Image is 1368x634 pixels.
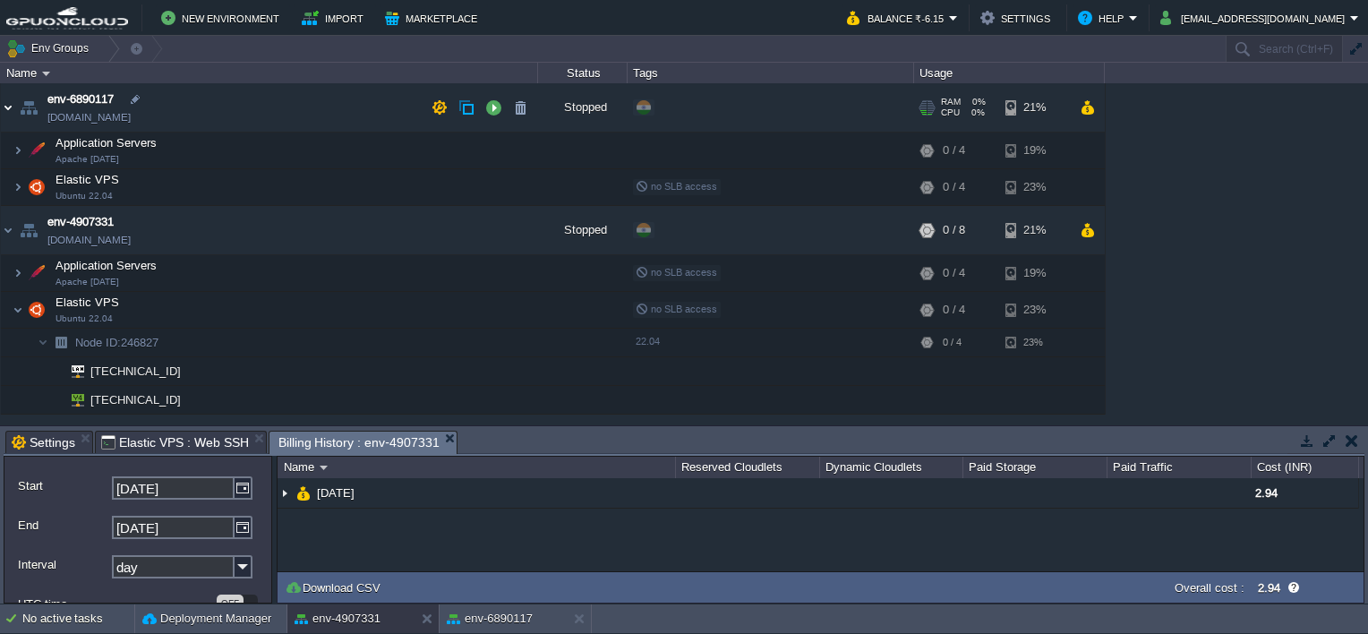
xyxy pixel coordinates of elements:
img: AMDAwAAAACH5BAEAAAAALAAAAAABAAEAAAICRAEAOw== [13,255,23,291]
div: Cost (INR) [1253,457,1358,478]
img: AMDAwAAAACH5BAEAAAAALAAAAAABAAEAAAICRAEAOw== [1,83,15,132]
label: Overall cost : [1175,581,1244,595]
button: env-6890117 [447,610,533,628]
img: AMDAwAAAACH5BAEAAAAALAAAAAABAAEAAAICRAEAOw== [48,357,59,385]
span: no SLB access [636,304,717,314]
img: AMDAwAAAACH5BAEAAAAALAAAAAABAAEAAAICRAEAOw== [59,357,84,385]
span: [TECHNICAL_ID] [89,386,184,414]
a: Elastic VPSUbuntu 22.04 [54,173,122,186]
div: 23% [1005,329,1064,356]
span: 0% [968,97,986,107]
span: no SLB access [636,181,717,192]
button: [EMAIL_ADDRESS][DOMAIN_NAME] [1160,7,1350,29]
div: Name [279,457,675,478]
a: Elastic VPSUbuntu 22.04 [54,296,122,309]
div: Stopped [538,83,628,132]
a: [DOMAIN_NAME] [47,231,131,249]
span: Application Servers [54,135,159,150]
button: Settings [980,7,1056,29]
span: RAM [941,97,961,107]
div: 0 / 4 [943,292,965,328]
span: Elastic VPS : Web SSH [101,432,249,453]
span: CPU [941,107,960,118]
div: No active tasks [22,604,134,633]
span: Billing History : env-4907331 [278,432,440,454]
img: AMDAwAAAACH5BAEAAAAALAAAAAABAAEAAAICRAEAOw== [38,329,48,356]
div: 23% [1005,169,1064,205]
div: 21% [1005,83,1064,132]
img: AMDAwAAAACH5BAEAAAAALAAAAAABAAEAAAICRAEAOw== [1,206,15,254]
span: Apache [DATE] [56,154,119,165]
div: Paid Traffic [1108,457,1251,478]
div: 21% [1005,206,1064,254]
div: 19% [1005,133,1064,168]
span: 2.94 [1255,486,1278,500]
label: Start [18,476,110,495]
button: New Environment [161,7,285,29]
div: Paid Storage [964,457,1107,478]
a: Application ServersApache [DATE] [54,136,159,150]
button: Download CSV [285,579,386,595]
img: AMDAwAAAACH5BAEAAAAALAAAAAABAAEAAAICRAEAOw== [59,386,84,414]
div: Stopped [538,206,628,254]
a: Node ID:246827 [73,335,161,350]
div: Reserved Cloudlets [677,457,819,478]
div: 0 / 4 [943,329,962,356]
div: Status [539,63,627,83]
img: AMDAwAAAACH5BAEAAAAALAAAAAABAAEAAAICRAEAOw== [24,169,49,205]
span: 246827 [73,335,161,350]
img: AMDAwAAAACH5BAEAAAAALAAAAAABAAEAAAICRAEAOw== [13,133,23,168]
div: 0 / 8 [943,206,965,254]
img: AMDAwAAAACH5BAEAAAAALAAAAAABAAEAAAICRAEAOw== [320,466,328,470]
span: no SLB access [636,267,717,278]
a: env-6890117 [47,90,114,108]
span: [TECHNICAL_ID] [89,357,184,385]
img: AMDAwAAAACH5BAEAAAAALAAAAAABAAEAAAICRAEAOw== [48,329,73,356]
a: [TECHNICAL_ID] [89,364,184,378]
div: Usage [915,63,1104,83]
button: Balance ₹-6.15 [847,7,949,29]
button: env-4907331 [295,610,380,628]
span: Settings [12,432,75,453]
button: Import [302,7,369,29]
img: AMDAwAAAACH5BAEAAAAALAAAAAABAAEAAAICRAEAOw== [13,292,23,328]
img: AMDAwAAAACH5BAEAAAAALAAAAAABAAEAAAICRAEAOw== [24,133,49,168]
span: Ubuntu 22.04 [56,191,113,201]
img: AMDAwAAAACH5BAEAAAAALAAAAAABAAEAAAICRAEAOw== [48,386,59,414]
div: 0 / 4 [943,133,965,168]
div: 19% [1005,255,1064,291]
img: GPUonCLOUD [6,7,128,30]
a: env-4907331 [47,213,114,231]
span: Elastic VPS [54,295,122,310]
img: AMDAwAAAACH5BAEAAAAALAAAAAABAAEAAAICRAEAOw== [16,83,41,132]
div: OFF [217,595,244,612]
img: AMDAwAAAACH5BAEAAAAALAAAAAABAAEAAAICRAEAOw== [278,478,292,508]
button: Help [1078,7,1129,29]
img: AMDAwAAAACH5BAEAAAAALAAAAAABAAEAAAICRAEAOw== [42,72,50,76]
img: AMDAwAAAACH5BAEAAAAALAAAAAABAAEAAAICRAEAOw== [13,169,23,205]
img: AMDAwAAAACH5BAEAAAAALAAAAAABAAEAAAICRAEAOw== [24,292,49,328]
label: 2.94 [1258,581,1280,595]
span: Application Servers [54,258,159,273]
a: [DOMAIN_NAME] [47,108,131,126]
span: Apache [DATE] [56,277,119,287]
span: Ubuntu 22.04 [56,313,113,324]
span: 22.04 [636,336,660,347]
span: Elastic VPS [54,172,122,187]
a: [DATE] [315,485,357,501]
span: 0% [967,107,985,118]
a: [TECHNICAL_ID] [89,393,184,407]
div: 0 / 4 [943,255,965,291]
div: Tags [628,63,913,83]
div: Dynamic Cloudlets [821,457,963,478]
img: AMDAwAAAACH5BAEAAAAALAAAAAABAAEAAAICRAEAOw== [296,478,311,508]
button: Marketplace [385,7,483,29]
div: 0 / 4 [943,169,965,205]
img: AMDAwAAAACH5BAEAAAAALAAAAAABAAEAAAICRAEAOw== [24,255,49,291]
img: AMDAwAAAACH5BAEAAAAALAAAAAABAAEAAAICRAEAOw== [16,206,41,254]
label: End [18,516,110,535]
label: Interval [18,555,110,574]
